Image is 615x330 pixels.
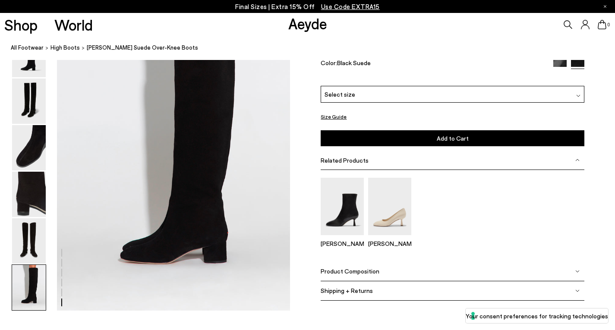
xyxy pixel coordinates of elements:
[598,20,606,29] a: 0
[12,172,46,217] img: Willa Suede Over-Knee Boots - Image 4
[337,59,371,66] span: Black Suede
[12,218,46,264] img: Willa Suede Over-Knee Boots - Image 5
[54,17,93,32] a: World
[11,43,44,52] a: All Footwear
[235,1,380,12] p: Final Sizes | Extra 15% Off
[437,135,469,142] span: Add to Cart
[575,289,580,293] img: svg%3E
[325,90,355,99] span: Select size
[321,59,545,69] div: Color:
[321,3,380,10] span: Navigate to /collections/ss25-final-sizes
[321,131,584,147] button: Add to Cart
[368,178,411,235] img: Giotta Round-Toe Pumps
[4,17,38,32] a: Shop
[11,36,615,60] nav: breadcrumb
[466,311,608,321] label: Your consent preferences for tracking technologies
[368,229,411,247] a: Giotta Round-Toe Pumps [PERSON_NAME]
[321,111,347,122] button: Size Guide
[12,79,46,124] img: Willa Suede Over-Knee Boots - Image 2
[321,229,364,247] a: Dorothy Soft Sock Boots [PERSON_NAME]
[575,269,580,273] img: svg%3E
[576,94,580,98] img: svg%3E
[12,125,46,170] img: Willa Suede Over-Knee Boots - Image 3
[50,44,80,51] span: High Boots
[606,22,611,27] span: 0
[321,287,373,295] span: Shipping + Returns
[87,43,198,52] span: [PERSON_NAME] Suede Over-Knee Boots
[321,178,364,235] img: Dorothy Soft Sock Boots
[321,240,364,247] p: [PERSON_NAME]
[12,265,46,310] img: Willa Suede Over-Knee Boots - Image 6
[321,268,379,275] span: Product Composition
[368,240,411,247] p: [PERSON_NAME]
[288,14,327,32] a: Aeyde
[50,43,80,52] a: High Boots
[321,157,369,164] span: Related Products
[575,158,580,162] img: svg%3E
[466,308,608,323] button: Your consent preferences for tracking technologies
